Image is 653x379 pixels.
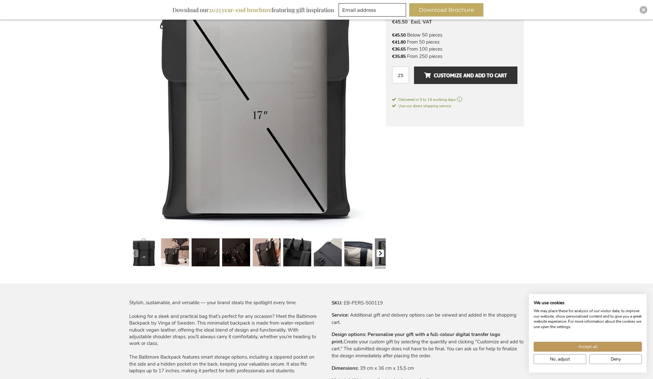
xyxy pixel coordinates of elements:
li: Below 50 pieces [392,32,517,39]
input: Qty [392,67,409,83]
span: €41.80 [392,39,406,45]
a: Personalised Baltimore Backpack - Black [283,236,311,271]
li: From 250 pieces [392,53,517,60]
a: Personalised Baltimore Backpack - Black [222,236,250,271]
li: From 100 pieces [392,46,517,53]
img: Close [642,8,645,12]
p: We may place these for analysis of our visitor data, to improve our website, show personalised co... [534,308,642,330]
li: From 50 pieces [392,39,517,46]
input: Email address [339,3,406,17]
div: Close [640,6,647,14]
a: Personalised Baltimore Backpack - Black [130,236,158,271]
a: Delivered in 5 to 14 working days [392,97,517,102]
span: Customize and add to cart [424,70,507,81]
div: Download our featuring gift inspiration [170,3,337,17]
a: Personalised Baltimore Backpack - Black [161,236,189,271]
span: €35.85 [392,53,406,60]
span: €45.50 [392,19,408,25]
a: Personalised Baltimore Backpack - Black [375,236,403,271]
span: Accept all [578,343,598,350]
a: Personalised Baltimore Backpack - Black [314,236,342,271]
a: Personalised Baltimore Backpack - Black [253,236,281,271]
b: 2025 year-end brochure [209,6,271,14]
span: No, adjust [550,356,570,362]
span: Deny [611,356,621,362]
span: €45.50 [392,32,406,38]
button: Customize and add to cart [414,67,517,84]
form: marketing offers and promotions [339,3,408,18]
button: Deny all cookies [589,354,642,364]
button: Download Brochure [409,3,483,17]
button: Adjust cookie preferences [534,354,586,364]
span: Use our direct shipping service [392,103,451,109]
strong: Personalise your gift with a full-colour digital transfer logo print. [332,331,500,345]
button: Accept all cookies [534,342,642,352]
a: Personalised Baltimore Backpack - Black [344,236,372,271]
h2: We use cookies [534,300,642,306]
a: Use our direct shipping service [392,102,451,109]
span: Excl. VAT [411,19,432,25]
span: €36.65 [392,46,406,52]
a: Personalised Baltimore Backpack - Black [192,236,220,271]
